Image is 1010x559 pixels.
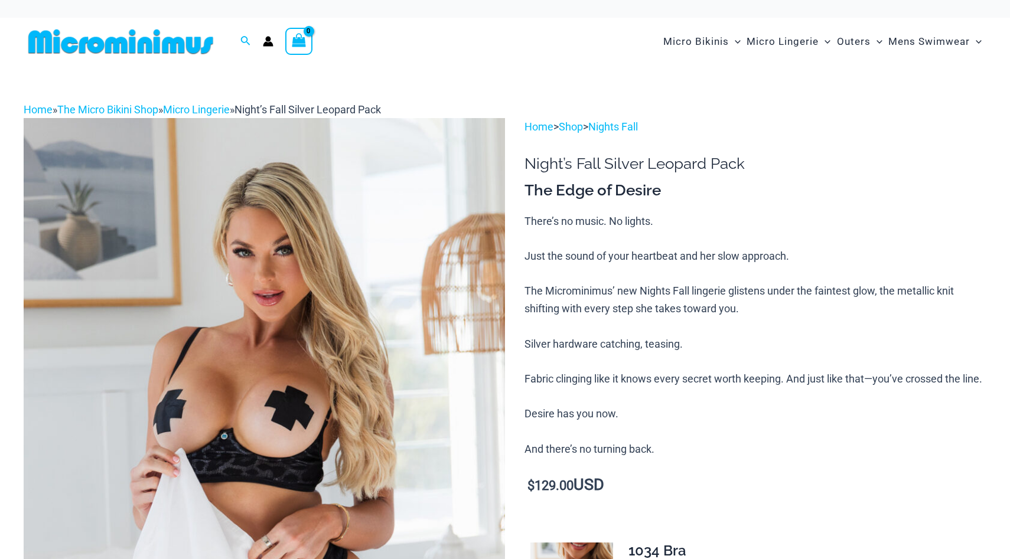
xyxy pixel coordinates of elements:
a: OutersMenu ToggleMenu Toggle [834,24,885,60]
span: Night’s Fall Silver Leopard Pack [234,103,381,116]
span: Menu Toggle [871,27,882,57]
a: The Micro Bikini Shop [57,103,158,116]
a: Mens SwimwearMenu ToggleMenu Toggle [885,24,985,60]
span: Mens Swimwear [888,27,970,57]
span: $ [527,478,535,493]
a: Micro Lingerie [163,103,230,116]
span: Outers [837,27,871,57]
a: View Shopping Cart, empty [285,28,312,55]
a: Micro LingerieMenu ToggleMenu Toggle [744,24,833,60]
a: Home [524,120,553,133]
p: > > [524,118,986,136]
bdi: 129.00 [527,478,574,493]
a: Nights Fall [588,120,638,133]
img: MM SHOP LOGO FLAT [24,28,218,55]
span: Menu Toggle [819,27,830,57]
span: Menu Toggle [729,27,741,57]
a: Search icon link [240,34,251,49]
nav: Site Navigation [659,22,986,61]
span: » » » [24,103,381,116]
h1: Night’s Fall Silver Leopard Pack [524,155,986,173]
a: Micro BikinisMenu ToggleMenu Toggle [660,24,744,60]
a: Shop [559,120,583,133]
a: Home [24,103,53,116]
p: There’s no music. No lights. Just the sound of your heartbeat and her slow approach. The Micromin... [524,213,986,458]
span: Micro Bikinis [663,27,729,57]
span: Menu Toggle [970,27,982,57]
p: USD [524,476,986,495]
h3: The Edge of Desire [524,181,986,201]
span: 1034 Bra [628,542,686,559]
span: Micro Lingerie [747,27,819,57]
a: Account icon link [263,36,273,47]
